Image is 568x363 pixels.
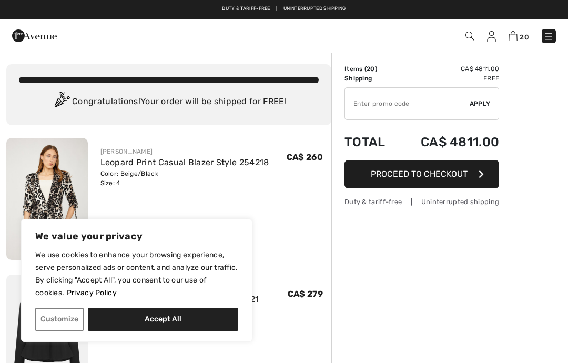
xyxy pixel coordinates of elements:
td: CA$ 4811.00 [398,124,500,160]
td: Shipping [344,74,398,83]
input: Promo code [345,88,470,119]
div: Color: Beige/Black Size: 4 [100,169,269,188]
td: Free [398,74,500,83]
td: CA$ 4811.00 [398,64,500,74]
span: 20 [367,65,375,73]
div: [PERSON_NAME] [100,147,269,156]
img: Menu [543,31,554,42]
button: Proceed to Checkout [344,160,499,188]
td: Items ( ) [344,64,398,74]
img: My Info [487,31,496,42]
a: Privacy Policy [66,288,117,298]
img: Search [465,32,474,41]
button: Accept All [88,308,238,331]
span: CA$ 260 [287,152,323,162]
span: 20 [520,33,529,41]
div: We value your privacy [21,219,252,342]
span: Proceed to Checkout [371,169,468,179]
td: Total [344,124,398,160]
img: Leopard Print Casual Blazer Style 254218 [6,138,88,260]
a: 1ère Avenue [12,30,57,40]
div: Duty & tariff-free | Uninterrupted shipping [344,197,499,207]
span: CA$ 279 [288,289,323,299]
div: Congratulations! Your order will be shipped for FREE! [19,92,319,113]
a: Leopard Print Casual Blazer Style 254218 [100,157,269,167]
img: Congratulation2.svg [51,92,72,113]
p: We value your privacy [35,230,238,243]
img: 1ère Avenue [12,25,57,46]
img: Shopping Bag [509,31,518,41]
a: 20 [509,29,529,42]
span: Apply [470,99,491,108]
p: We use cookies to enhance your browsing experience, serve personalized ads or content, and analyz... [35,249,238,299]
button: Customize [35,308,84,331]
